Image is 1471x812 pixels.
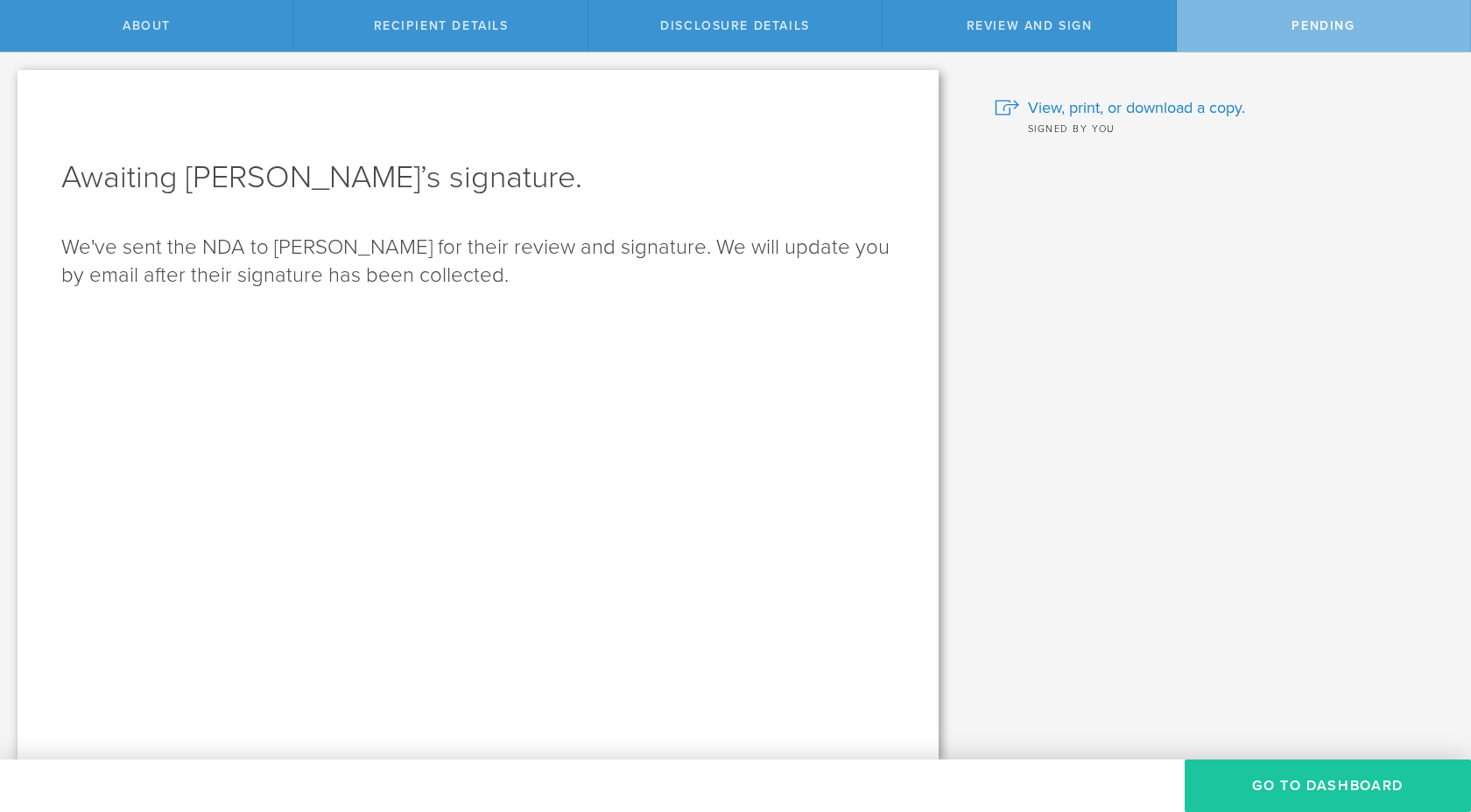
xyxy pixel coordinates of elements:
[61,157,895,199] h1: Awaiting [PERSON_NAME]’s signature.
[61,234,895,290] p: We've sent the NDA to [PERSON_NAME] for their review and signature. We will update you by email a...
[1292,18,1355,33] span: Pending
[374,18,509,33] span: Recipient details
[660,18,810,33] span: Disclosure details
[967,18,1093,33] span: Review and sign
[1028,96,1245,119] span: View, print, or download a copy.
[123,18,171,33] span: About
[995,119,1445,136] div: Signed by you
[1185,759,1471,812] button: Go to dashboard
